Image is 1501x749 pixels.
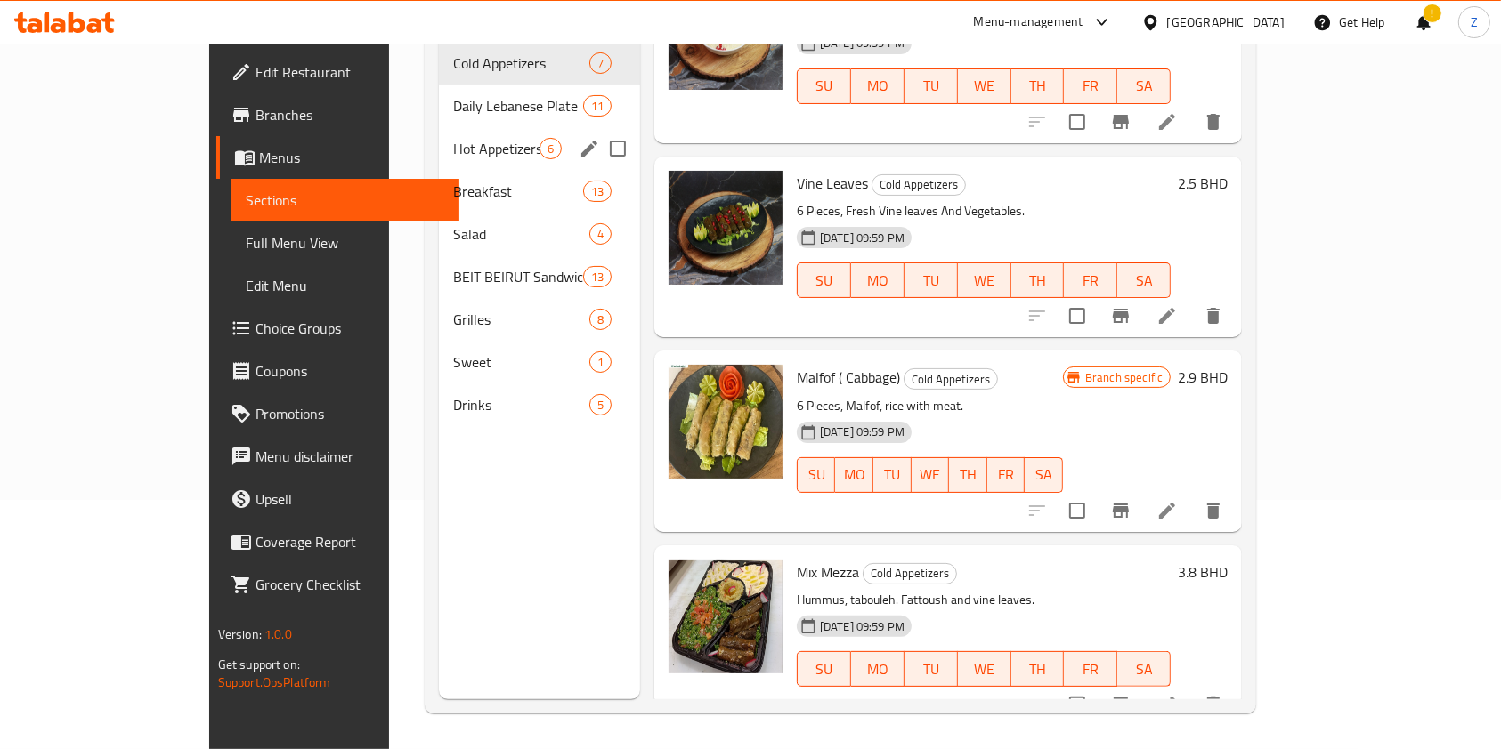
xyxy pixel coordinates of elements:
[987,457,1026,493] button: FR
[453,394,588,415] span: Drinks
[797,457,836,493] button: SU
[1059,492,1096,529] span: Select to update
[797,200,1171,222] p: 6 Pieces, Fresh Vine leaves And Vegetables.
[216,93,460,136] a: Branches
[1471,12,1478,32] span: Z
[797,559,859,585] span: Mix Mezza
[912,73,951,99] span: TU
[453,181,582,202] span: Breakfast
[216,435,460,478] a: Menu disclaimer
[797,364,900,391] span: Malfof ( Cabbage)
[218,623,262,646] span: Version:
[256,574,446,595] span: Grocery Checklist
[1124,73,1164,99] span: SA
[218,653,300,676] span: Get support on:
[256,360,446,382] span: Coupons
[256,61,446,83] span: Edit Restaurant
[1156,500,1178,521] a: Edit menu item
[958,651,1011,687] button: WE
[590,311,611,328] span: 8
[813,230,912,246] span: [DATE] 09:59 PM
[1178,171,1228,196] h6: 2.5 BHD
[956,462,980,487] span: TH
[439,298,639,341] div: Grilles8
[540,141,561,157] span: 6
[439,85,639,127] div: Daily Lebanese Plate11
[256,403,446,424] span: Promotions
[958,262,1011,298] button: WE
[851,262,905,298] button: MO
[1011,262,1065,298] button: TH
[256,531,446,552] span: Coverage Report
[797,262,851,298] button: SU
[797,589,1171,611] p: Hummus, tabouleh. Fattoush and vine leaves.
[863,563,957,584] div: Cold Appetizers
[590,55,611,72] span: 7
[1059,297,1096,334] span: Select to update
[218,671,331,694] a: Support.OpsPlatform
[851,651,905,687] button: MO
[246,275,446,296] span: Edit Menu
[453,309,588,330] span: Grilles
[231,264,460,307] a: Edit Menu
[797,170,868,197] span: Vine Leaves
[1011,651,1065,687] button: TH
[216,520,460,563] a: Coverage Report
[453,351,588,373] span: Sweet
[584,183,611,200] span: 13
[1099,489,1142,532] button: Branch-specific-item
[949,457,987,493] button: TH
[842,462,866,487] span: MO
[453,138,539,159] div: Hot Appetizers
[912,268,951,294] span: TU
[246,232,446,254] span: Full Menu View
[912,656,951,682] span: TU
[805,268,844,294] span: SU
[453,266,582,287] div: BEIT BEIRUT Sandwiches
[1167,12,1285,32] div: [GEOGRAPHIC_DATA]
[576,135,603,162] button: edit
[590,354,611,371] span: 1
[216,350,460,392] a: Coupons
[905,369,997,390] span: Cold Appetizers
[669,560,783,673] img: Mix Mezza
[453,95,582,117] span: Daily Lebanese Plate
[589,52,612,74] div: items
[453,52,588,74] span: Cold Appetizers
[1059,103,1096,141] span: Select to update
[1099,683,1142,726] button: Branch-specific-item
[1018,268,1058,294] span: TH
[256,318,446,339] span: Choice Groups
[583,266,612,287] div: items
[231,221,460,264] a: Full Menu View
[912,457,950,493] button: WE
[858,73,897,99] span: MO
[256,488,446,510] span: Upsell
[1192,101,1235,143] button: delete
[965,656,1004,682] span: WE
[216,563,460,606] a: Grocery Checklist
[584,98,611,115] span: 11
[965,73,1004,99] span: WE
[439,341,639,383] div: Sweet1
[1156,111,1178,133] a: Edit menu item
[1071,656,1110,682] span: FR
[1156,694,1178,715] a: Edit menu item
[1099,101,1142,143] button: Branch-specific-item
[805,656,844,682] span: SU
[919,462,943,487] span: WE
[669,171,783,285] img: Vine Leaves
[1071,268,1110,294] span: FR
[1192,683,1235,726] button: delete
[1059,686,1096,723] span: Select to update
[813,423,912,440] span: [DATE] 09:59 PM
[439,127,639,170] div: Hot Appetizers6edit
[1032,462,1056,487] span: SA
[873,457,912,493] button: TU
[872,174,965,195] span: Cold Appetizers
[1178,560,1228,584] h6: 3.8 BHD
[439,42,639,85] div: Cold Appetizers7
[453,223,588,245] span: Salad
